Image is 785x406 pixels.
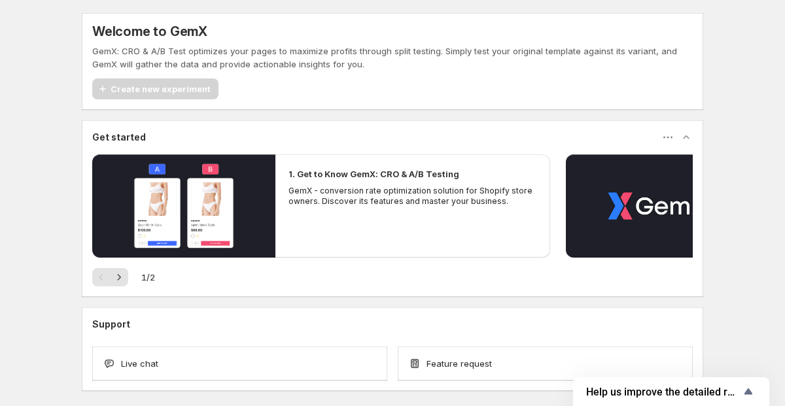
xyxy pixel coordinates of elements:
span: 1 / 2 [141,271,155,284]
span: Help us improve the detailed report for A/B campaigns [586,386,741,398]
h2: 1. Get to Know GemX: CRO & A/B Testing [288,167,459,180]
span: Live chat [121,357,158,370]
h3: Get started [92,131,146,144]
h3: Support [92,318,130,331]
button: Show survey - Help us improve the detailed report for A/B campaigns [586,384,756,399]
h5: Welcome to GemX [92,24,207,39]
p: GemX - conversion rate optimization solution for Shopify store owners. Discover its features and ... [288,186,537,207]
p: GemX: CRO & A/B Test optimizes your pages to maximize profits through split testing. Simply test ... [92,44,693,71]
span: Feature request [427,357,492,370]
